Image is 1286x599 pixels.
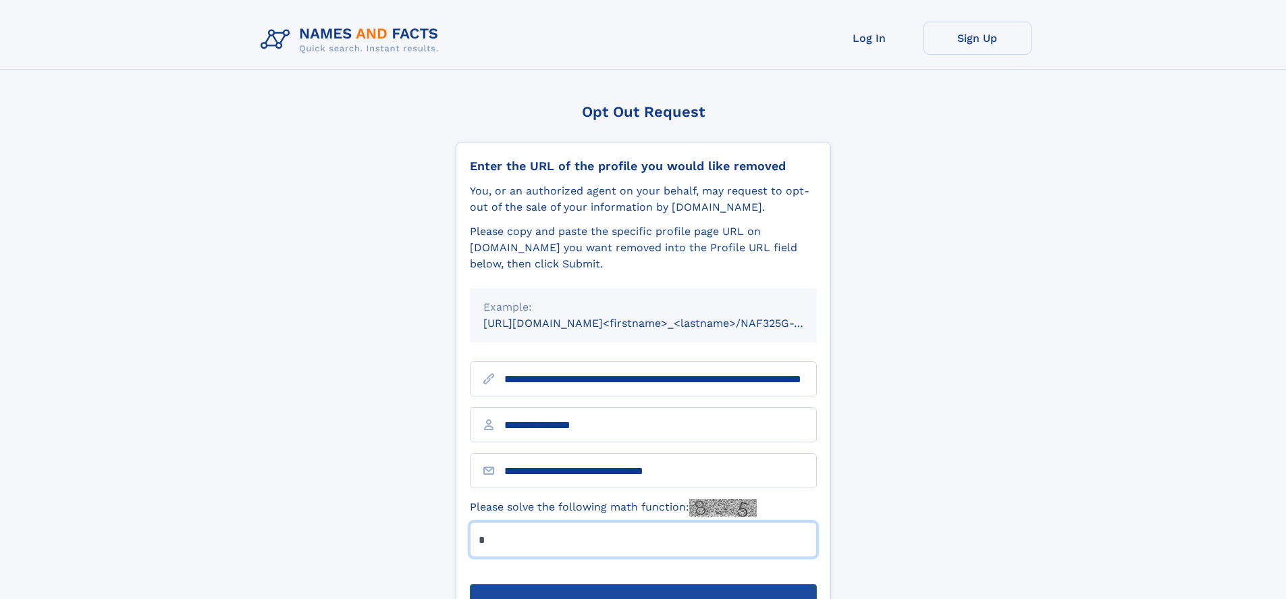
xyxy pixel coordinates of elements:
[923,22,1032,55] a: Sign Up
[470,224,817,272] div: Please copy and paste the specific profile page URL on [DOMAIN_NAME] you want removed into the Pr...
[483,299,803,315] div: Example:
[255,22,450,58] img: Logo Names and Facts
[483,317,842,330] small: [URL][DOMAIN_NAME]<firstname>_<lastname>/NAF325G-xxxxxxxx
[456,103,831,120] div: Opt Out Request
[815,22,923,55] a: Log In
[470,499,757,517] label: Please solve the following math function:
[470,183,817,215] div: You, or an authorized agent on your behalf, may request to opt-out of the sale of your informatio...
[470,159,817,174] div: Enter the URL of the profile you would like removed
